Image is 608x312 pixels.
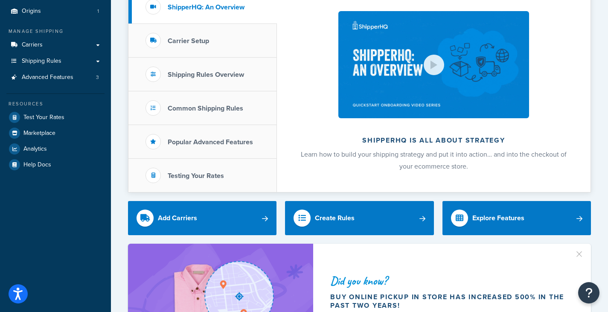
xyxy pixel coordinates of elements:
[6,28,105,35] div: Manage Shipping
[23,130,55,137] span: Marketplace
[168,3,244,11] h3: ShipperHQ: An Overview
[442,201,591,235] a: Explore Features
[6,125,105,141] a: Marketplace
[168,37,209,45] h3: Carrier Setup
[6,70,105,85] li: Advanced Features
[6,110,105,125] a: Test Your Rates
[97,8,99,15] span: 1
[168,105,243,112] h3: Common Shipping Rules
[96,74,99,81] span: 3
[22,58,61,65] span: Shipping Rules
[23,146,47,153] span: Analytics
[6,3,105,19] a: Origins1
[6,141,105,157] a: Analytics
[22,41,43,49] span: Carriers
[23,114,64,121] span: Test Your Rates
[472,212,524,224] div: Explore Features
[23,161,51,169] span: Help Docs
[285,201,433,235] a: Create Rules
[168,172,224,180] h3: Testing Your Rates
[22,74,73,81] span: Advanced Features
[301,149,567,171] span: Learn how to build your shipping strategy and put it into action… and into the checkout of your e...
[6,157,105,172] a: Help Docs
[330,293,570,310] div: Buy online pickup in store has increased 500% in the past two years!
[578,282,599,303] button: Open Resource Center
[128,201,276,235] a: Add Carriers
[6,53,105,69] a: Shipping Rules
[6,100,105,108] div: Resources
[6,70,105,85] a: Advanced Features3
[330,275,570,287] div: Did you know?
[168,71,244,79] h3: Shipping Rules Overview
[158,212,197,224] div: Add Carriers
[6,3,105,19] li: Origins
[338,11,529,118] img: ShipperHQ is all about strategy
[168,138,253,146] h3: Popular Advanced Features
[6,37,105,53] a: Carriers
[300,137,568,144] h2: ShipperHQ is all about strategy
[315,212,355,224] div: Create Rules
[22,8,41,15] span: Origins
